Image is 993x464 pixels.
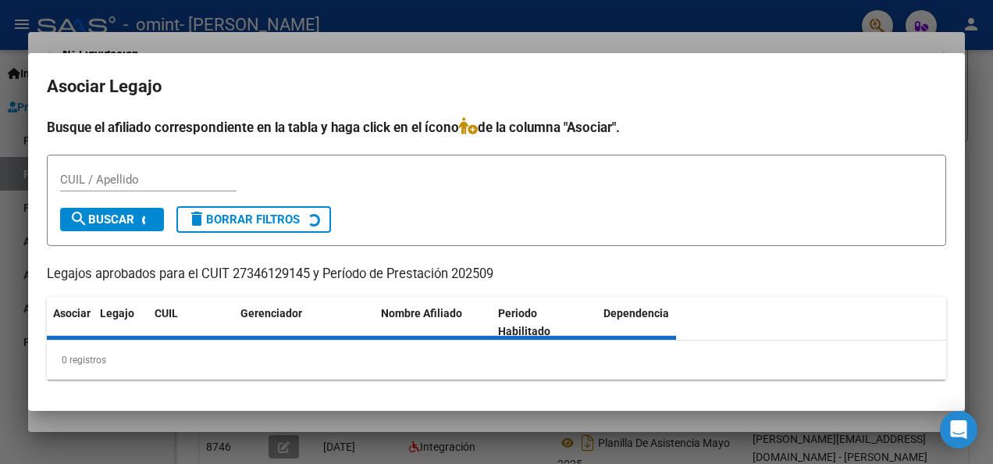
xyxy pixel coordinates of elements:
datatable-header-cell: Asociar [47,297,94,348]
span: Periodo Habilitado [498,307,550,337]
datatable-header-cell: Legajo [94,297,148,348]
span: Borrar Filtros [187,212,300,227]
datatable-header-cell: Dependencia [597,297,714,348]
span: Legajo [100,307,134,319]
div: Open Intercom Messenger [940,411,977,448]
p: Legajos aprobados para el CUIT 27346129145 y Período de Prestación 202509 [47,265,946,284]
span: Gerenciador [240,307,302,319]
datatable-header-cell: CUIL [148,297,234,348]
h4: Busque el afiliado correspondiente en la tabla y haga click en el ícono de la columna "Asociar". [47,117,946,137]
datatable-header-cell: Nombre Afiliado [375,297,492,348]
h2: Asociar Legajo [47,72,946,102]
span: Nombre Afiliado [381,307,462,319]
datatable-header-cell: Periodo Habilitado [492,297,597,348]
mat-icon: delete [187,209,206,228]
span: Dependencia [603,307,669,319]
datatable-header-cell: Gerenciador [234,297,375,348]
span: Asociar [53,307,91,319]
button: Borrar Filtros [176,206,331,233]
span: Buscar [69,212,134,227]
button: Buscar [60,208,164,231]
span: CUIL [155,307,178,319]
div: 0 registros [47,341,946,380]
mat-icon: search [69,209,88,228]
